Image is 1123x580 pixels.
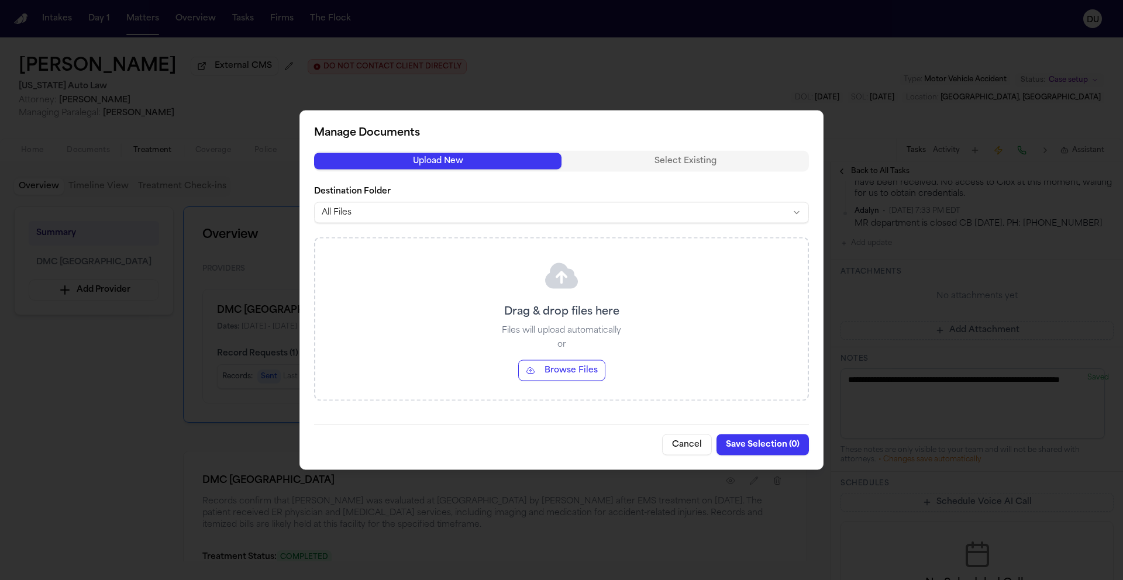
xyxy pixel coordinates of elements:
button: Upload New [314,153,561,170]
h2: Manage Documents [314,125,809,141]
button: Cancel [662,434,712,455]
label: Destination Folder [314,186,809,198]
button: Save Selection (0) [716,434,809,455]
p: Drag & drop files here [504,304,619,320]
p: or [557,339,566,351]
button: Select Existing [561,153,809,170]
p: Files will upload automatically [502,325,621,337]
button: Browse Files [518,360,605,381]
